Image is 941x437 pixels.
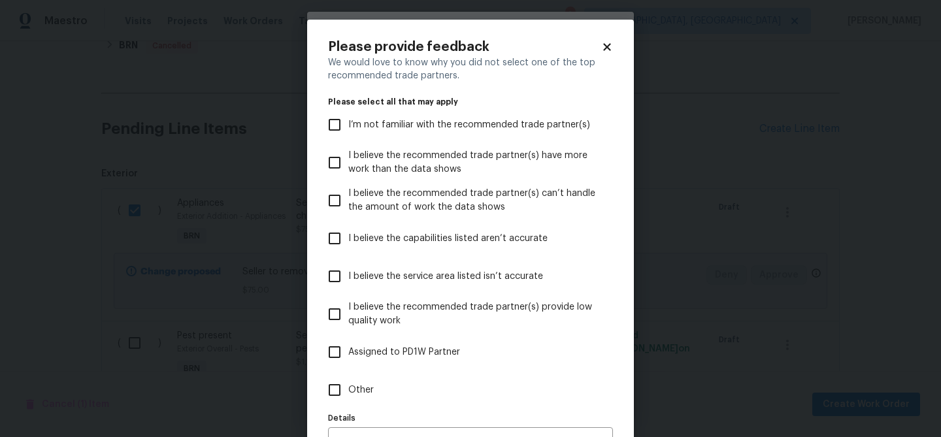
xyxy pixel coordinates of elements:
[348,346,460,359] span: Assigned to PD1W Partner
[348,383,374,397] span: Other
[348,270,543,283] span: I believe the service area listed isn’t accurate
[328,98,613,106] legend: Please select all that may apply
[328,40,601,54] h2: Please provide feedback
[348,149,603,176] span: I believe the recommended trade partner(s) have more work than the data shows
[348,300,603,328] span: I believe the recommended trade partner(s) provide low quality work
[348,187,603,214] span: I believe the recommended trade partner(s) can’t handle the amount of work the data shows
[348,232,548,246] span: I believe the capabilities listed aren’t accurate
[328,56,613,82] div: We would love to know why you did not select one of the top recommended trade partners.
[328,414,613,422] label: Details
[348,118,590,132] span: I’m not familiar with the recommended trade partner(s)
